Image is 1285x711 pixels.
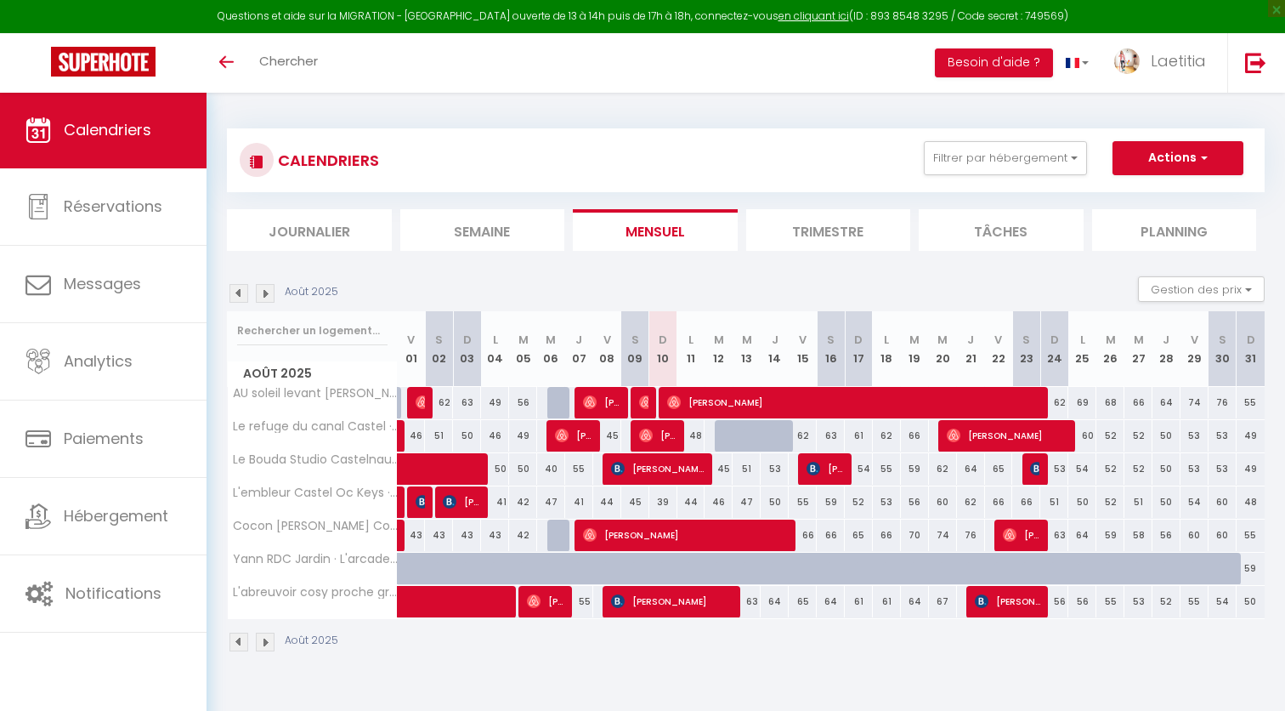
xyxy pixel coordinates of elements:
[952,104,1285,711] iframe: LiveChat chat widget
[817,520,845,551] div: 66
[228,361,397,386] span: Août 2025
[1114,48,1140,74] img: ...
[400,209,565,251] li: Semaine
[443,486,480,518] span: [PERSON_NAME]
[845,420,873,452] div: 61
[435,332,443,348] abbr: S
[565,311,593,387] th: 07
[845,520,873,551] div: 65
[705,453,733,485] div: 45
[555,419,592,452] span: [PERSON_NAME]
[1101,33,1227,93] a: ... Laetitia
[873,586,901,617] div: 61
[929,486,957,518] div: 60
[285,633,338,649] p: Août 2025
[593,420,621,452] div: 45
[509,420,537,452] div: 49
[845,486,873,518] div: 52
[230,586,400,599] span: L'abreuvoir cosy proche grand bassin avec clim
[901,520,929,551] div: 70
[481,486,509,518] div: 41
[778,9,849,23] a: en cliquant ici
[761,311,789,387] th: 14
[453,420,481,452] div: 50
[611,585,733,617] span: [PERSON_NAME]
[509,311,537,387] th: 05
[603,332,611,348] abbr: V
[398,420,406,452] a: [PERSON_NAME]
[873,486,901,518] div: 53
[901,420,929,452] div: 66
[1245,52,1266,73] img: logout
[807,452,844,485] span: [PERSON_NAME]
[481,420,509,452] div: 46
[463,332,472,348] abbr: D
[733,586,761,617] div: 63
[746,209,911,251] li: Trimestre
[631,332,639,348] abbr: S
[425,520,453,551] div: 43
[230,520,400,532] span: Cocon [PERSON_NAME] Cocon avec terrasse privée OC Keys 034
[649,486,677,518] div: 39
[929,453,957,485] div: 62
[416,486,425,518] span: [PERSON_NAME]
[677,486,705,518] div: 44
[845,453,873,485] div: 54
[230,553,400,566] span: Yann RDC Jardin · L'arcade avec Jardin*Proche de SOCAMIL*Ockeys31
[854,332,863,348] abbr: D
[398,420,426,452] div: 46
[714,332,724,348] abbr: M
[817,311,845,387] th: 16
[789,311,817,387] th: 15
[593,486,621,518] div: 44
[677,311,705,387] th: 11
[733,486,761,518] div: 47
[227,209,392,251] li: Journalier
[873,520,901,551] div: 66
[481,311,509,387] th: 04
[509,520,537,551] div: 42
[425,311,453,387] th: 02
[453,387,481,418] div: 63
[537,311,565,387] th: 06
[919,209,1084,251] li: Tâches
[827,332,835,348] abbr: S
[909,332,920,348] abbr: M
[929,586,957,617] div: 67
[493,332,498,348] abbr: L
[537,486,565,518] div: 47
[742,332,752,348] abbr: M
[416,386,425,418] span: [PERSON_NAME]
[509,387,537,418] div: 56
[639,419,676,452] span: [PERSON_NAME]
[677,420,705,452] div: 48
[884,332,889,348] abbr: L
[509,486,537,518] div: 42
[64,196,162,217] span: Réservations
[573,209,738,251] li: Mensuel
[621,486,649,518] div: 45
[527,585,564,617] span: [PERSON_NAME]
[583,519,789,551] span: [PERSON_NAME]
[901,453,929,485] div: 59
[817,420,845,452] div: 63
[398,520,426,551] div: 43
[51,47,156,77] img: Super Booking
[398,311,426,387] th: 01
[667,386,1041,418] span: [PERSON_NAME]
[230,387,400,400] span: AU soleil levant [PERSON_NAME] · Au soleil levant*terrasse*Local à vélo*oc keys*010
[845,311,873,387] th: 17
[425,420,453,452] div: 51
[274,141,379,179] h3: CALENDRIERS
[425,387,453,418] div: 62
[924,141,1087,175] button: Filtrer par hébergement
[246,33,331,93] a: Chercher
[789,420,817,452] div: 62
[230,486,400,499] span: L'embleur Castel Oc Keys · L'embleur cosy*Calme*Wifi* Oc Keys 027
[546,332,556,348] abbr: M
[817,586,845,617] div: 64
[518,332,529,348] abbr: M
[407,332,415,348] abbr: V
[789,520,817,551] div: 66
[621,311,649,387] th: 09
